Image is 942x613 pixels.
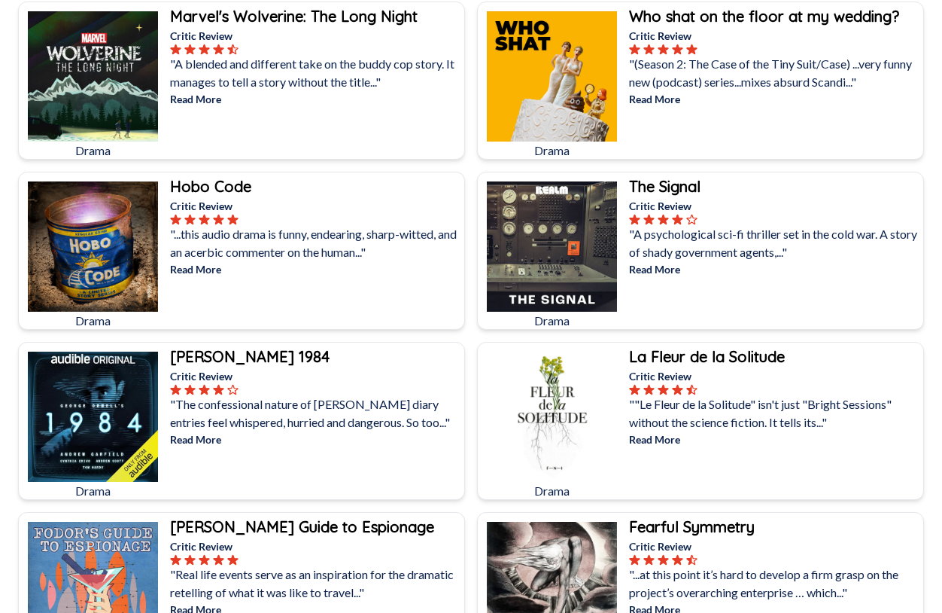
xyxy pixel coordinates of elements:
a: The SignalDramaThe SignalCritic Review"A psychological sci-fi thriller set in the cold war. A sto... [477,172,924,330]
p: Read More [170,91,461,107]
p: "...this audio drama is funny, endearing, sharp-witted, and an acerbic commenter on the human..." [170,225,461,261]
p: Critic Review [629,538,920,554]
b: [PERSON_NAME] Guide to Espionage [170,517,434,536]
p: Read More [629,91,920,107]
p: Critic Review [170,198,461,214]
p: Drama [487,142,617,160]
b: [PERSON_NAME] 1984 [170,347,330,366]
p: "A blended and different take on the buddy cop story. It manages to tell a story without the titl... [170,55,461,91]
img: La Fleur de la Solitude [487,352,617,482]
p: "Real life events serve as an inspiration for the dramatic retelling of what it was like to trave... [170,566,461,602]
p: "(Season 2: The Case of the Tiny Suit/Case) ...very funny new (podcast) series...mixes absurd Sca... [629,55,920,91]
p: Critic Review [170,28,461,44]
p: Critic Review [629,368,920,384]
p: Critic Review [629,28,920,44]
b: The Signal [629,177,700,196]
img: Marvel's Wolverine: The Long Night [28,11,158,142]
a: Who shat on the floor at my wedding?DramaWho shat on the floor at my wedding?Critic Review"(Seaso... [477,2,924,160]
a: George Orwell’s 1984Drama[PERSON_NAME] 1984Critic Review"The confessional nature of [PERSON_NAME]... [18,342,465,500]
b: Marvel's Wolverine: The Long Night [170,7,418,26]
p: Critic Review [170,538,461,554]
p: Critic Review [629,198,920,214]
p: Drama [28,482,158,500]
p: Drama [28,142,158,160]
p: "A psychological sci-fi thriller set in the cold war. A story of shady government agents,..." [629,225,920,261]
p: Read More [170,432,461,447]
a: Hobo CodeDramaHobo CodeCritic Review"...this audio drama is funny, endearing, sharp-witted, and a... [18,172,465,330]
img: Hobo Code [28,181,158,312]
p: ""Le Fleur de la Solitude" isn't just "Bright Sessions" without the science fiction. It tells its... [629,395,920,432]
p: Drama [487,482,617,500]
p: Read More [629,432,920,447]
p: Drama [28,312,158,330]
a: La Fleur de la SolitudeDramaLa Fleur de la SolitudeCritic Review""Le Fleur de la Solitude" isn't ... [477,342,924,500]
p: "...at this point it’s hard to develop a firm grasp on the project’s overarching enterprise … whi... [629,566,920,602]
img: The Signal [487,181,617,312]
p: "The confessional nature of [PERSON_NAME] diary entries feel whispered, hurried and dangerous. So... [170,395,461,432]
b: Fearful Symmetry [629,517,755,536]
p: Drama [487,312,617,330]
p: Critic Review [170,368,461,384]
b: Who shat on the floor at my wedding? [629,7,899,26]
img: Who shat on the floor at my wedding? [487,11,617,142]
p: Read More [170,261,461,277]
a: Marvel's Wolverine: The Long NightDramaMarvel's Wolverine: The Long NightCritic Review"A blended ... [18,2,465,160]
p: Read More [629,261,920,277]
b: Hobo Code [170,177,251,196]
b: La Fleur de la Solitude [629,347,785,366]
img: George Orwell’s 1984 [28,352,158,482]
